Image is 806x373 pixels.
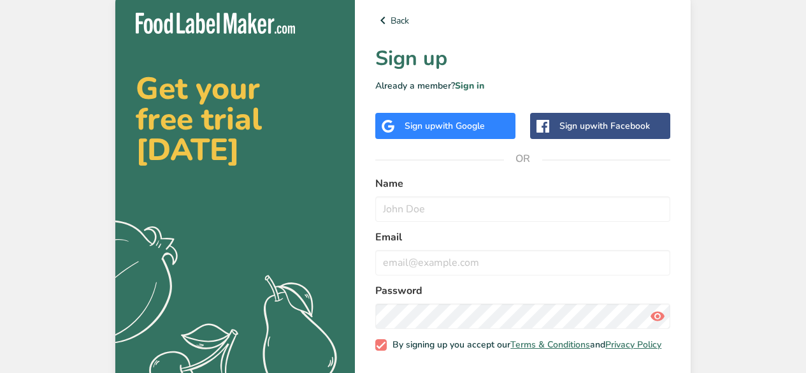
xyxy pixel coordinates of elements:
div: Sign up [405,119,485,133]
input: email@example.com [375,250,670,275]
span: By signing up you accept our and [387,339,662,351]
img: Food Label Maker [136,13,295,34]
label: Name [375,176,670,191]
span: with Facebook [590,120,650,132]
p: Already a member? [375,79,670,92]
h1: Sign up [375,43,670,74]
label: Password [375,283,670,298]
span: OR [504,140,542,178]
h2: Get your free trial [DATE] [136,73,335,165]
a: Back [375,13,670,28]
div: Sign up [559,119,650,133]
label: Email [375,230,670,245]
a: Sign in [455,80,484,92]
a: Privacy Policy [605,339,661,351]
span: with Google [435,120,485,132]
input: John Doe [375,196,670,222]
a: Terms & Conditions [510,339,590,351]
